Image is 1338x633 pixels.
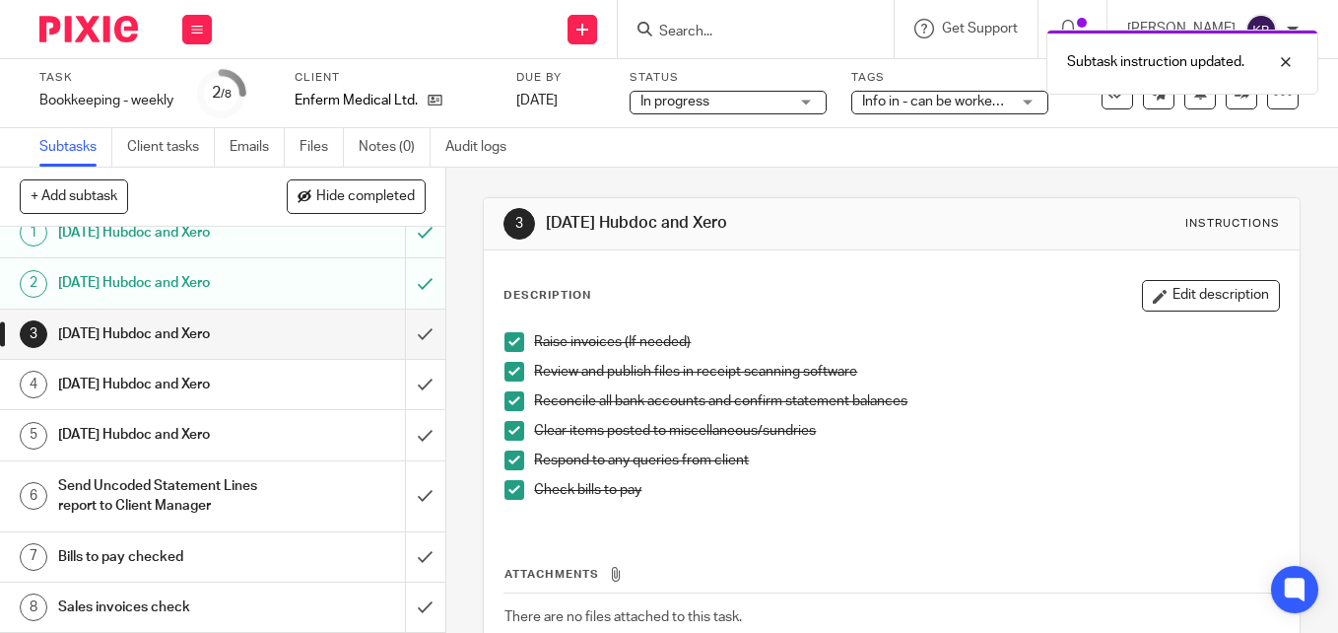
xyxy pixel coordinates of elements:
label: Task [39,70,173,86]
p: Description [503,288,591,304]
span: Info in - can be worked on [862,95,1019,108]
h1: Send Uncoded Statement Lines report to Client Manager [58,471,276,522]
h1: [DATE] Hubdoc and Xero [58,319,276,349]
span: There are no files attached to this task. [504,610,742,624]
p: Clear items posted to miscellaneous/sundries [534,421,1279,441]
span: Hide completed [316,189,415,205]
div: 3 [503,208,535,240]
h1: [DATE] Hubdoc and Xero [58,370,276,399]
div: 2 [212,82,232,105]
div: Instructions [1185,216,1280,232]
img: svg%3E [1245,14,1277,45]
label: Client [295,70,492,86]
button: Hide completed [287,179,426,213]
h1: Bills to pay checked [58,542,276,572]
button: Edit description [1142,280,1280,312]
span: [DATE] [516,94,558,107]
div: 7 [20,543,47,571]
a: Notes (0) [359,128,431,167]
p: Review and publish files in receipt scanning software [534,362,1279,382]
div: 1 [20,219,47,246]
div: 6 [20,482,47,510]
p: Subtask instruction updated. [1067,52,1244,72]
span: In progress [640,95,709,108]
p: Check bills to pay [534,480,1279,500]
div: 5 [20,422,47,450]
a: Client tasks [127,128,215,167]
p: Respond to any queries from client [534,451,1279,470]
p: Reconcile all bank accounts and confirm statement balances [534,391,1279,411]
a: Emails [230,128,285,167]
div: 4 [20,371,47,398]
span: Attachments [504,569,599,580]
div: 3 [20,320,47,348]
div: Bookkeeping - weekly [39,91,173,110]
button: + Add subtask [20,179,128,213]
div: 2 [20,270,47,298]
a: Subtasks [39,128,112,167]
p: Enferm Medical Ltd. [295,91,418,110]
a: Files [300,128,344,167]
input: Search [657,24,835,41]
p: Raise invoices (If needed) [534,332,1279,352]
h1: [DATE] Hubdoc and Xero [546,213,934,234]
h1: [DATE] Hubdoc and Xero [58,420,276,450]
label: Due by [516,70,605,86]
img: Pixie [39,16,138,42]
small: /8 [221,89,232,100]
a: Audit logs [445,128,521,167]
label: Status [630,70,827,86]
h1: [DATE] Hubdoc and Xero [58,218,276,247]
h1: [DATE] Hubdoc and Xero [58,268,276,298]
div: 8 [20,594,47,621]
h1: Sales invoices check [58,593,276,622]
